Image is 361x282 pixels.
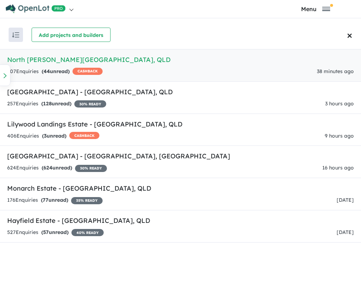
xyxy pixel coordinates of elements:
[41,197,68,203] strong: ( unread)
[337,197,354,203] span: [DATE]
[69,132,99,139] span: CASHBACK
[43,197,48,203] span: 77
[43,100,52,107] span: 128
[7,183,354,193] h5: Monarch Estate - [GEOGRAPHIC_DATA] , QLD
[7,119,354,129] h5: Lilywood Landings Estate - [GEOGRAPHIC_DATA] , QLD
[71,229,104,236] span: 40 % READY
[41,100,71,107] strong: ( unread)
[32,28,111,42] button: Add projects and builders
[7,196,103,205] div: 176 Enquir ies
[325,133,354,139] span: 9 hours ago
[43,229,49,235] span: 57
[72,68,103,75] span: CASHBACK
[7,100,106,108] div: 257 Enquir ies
[7,55,354,64] h5: North [PERSON_NAME][GEOGRAPHIC_DATA] , QLD
[345,20,361,49] button: Close
[41,229,69,235] strong: ( unread)
[42,68,70,75] strong: ( unread)
[7,87,354,97] h5: [GEOGRAPHIC_DATA] - [GEOGRAPHIC_DATA] , QLD
[42,164,72,171] strong: ( unread)
[7,151,354,161] h5: [GEOGRAPHIC_DATA] - [GEOGRAPHIC_DATA] , [GEOGRAPHIC_DATA]
[6,4,66,13] img: Openlot PRO Logo White
[43,68,50,75] span: 44
[325,100,354,107] span: 3 hours ago
[322,164,354,171] span: 16 hours ago
[71,197,103,204] span: 35 % READY
[7,132,99,140] div: 406 Enquir ies
[44,133,47,139] span: 3
[337,229,354,235] span: [DATE]
[317,68,354,75] span: 38 minutes ago
[42,133,66,139] strong: ( unread)
[272,5,359,12] button: Toggle navigation
[75,165,107,172] span: 30 % READY
[7,216,354,225] h5: Hayfield Estate - [GEOGRAPHIC_DATA] , QLD
[7,164,107,172] div: 624 Enquir ies
[7,228,104,237] div: 527 Enquir ies
[347,26,352,44] span: ×
[7,67,103,76] div: 207 Enquir ies
[74,100,106,107] span: 30 % READY
[12,32,19,38] img: sort.svg
[43,164,52,171] span: 624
